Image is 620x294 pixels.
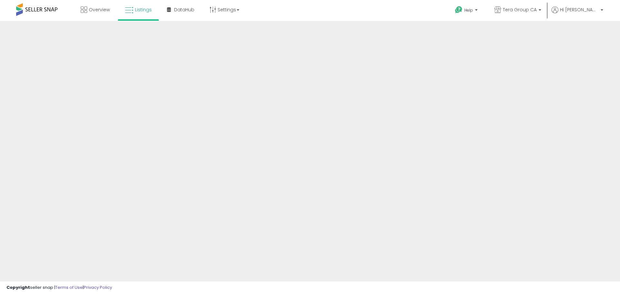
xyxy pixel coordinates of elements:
div: seller snap | | [6,285,112,291]
span: Hi [PERSON_NAME] [560,6,599,13]
a: Terms of Use [55,284,83,290]
strong: Copyright [6,284,30,290]
span: Tera Group CA [503,6,537,13]
span: Overview [89,6,110,13]
span: Listings [135,6,152,13]
a: Help [450,1,484,21]
a: Privacy Policy [84,284,112,290]
span: Help [464,7,473,13]
i: Get Help [455,6,463,14]
a: Hi [PERSON_NAME] [552,6,603,21]
span: DataHub [174,6,194,13]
